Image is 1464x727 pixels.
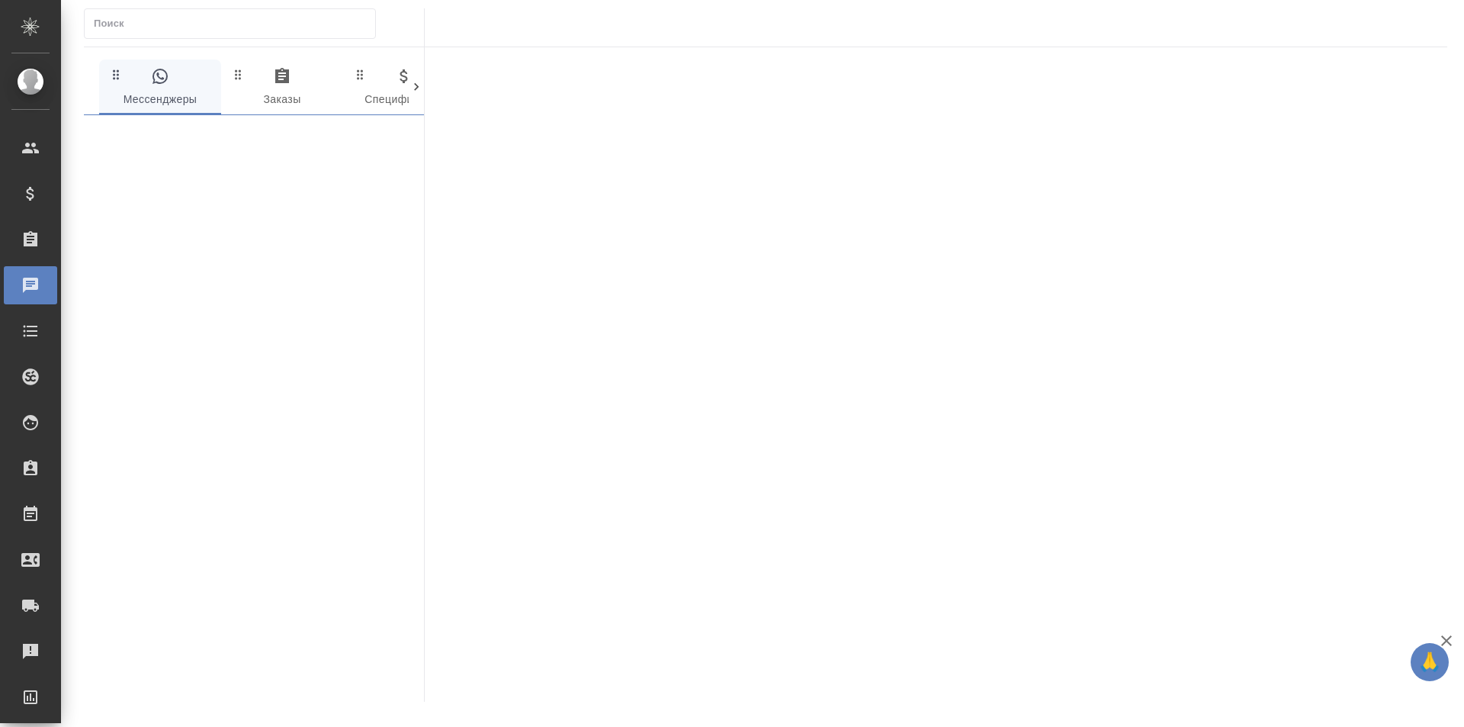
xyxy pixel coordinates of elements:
[353,67,368,82] svg: Зажми и перетащи, чтобы поменять порядок вкладок
[1411,643,1449,681] button: 🙏
[1417,646,1443,678] span: 🙏
[352,67,456,109] span: Спецификации
[108,67,212,109] span: Мессенджеры
[109,67,124,82] svg: Зажми и перетащи, чтобы поменять порядок вкладок
[94,13,375,34] input: Поиск
[230,67,334,109] span: Заказы
[231,67,246,82] svg: Зажми и перетащи, чтобы поменять порядок вкладок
